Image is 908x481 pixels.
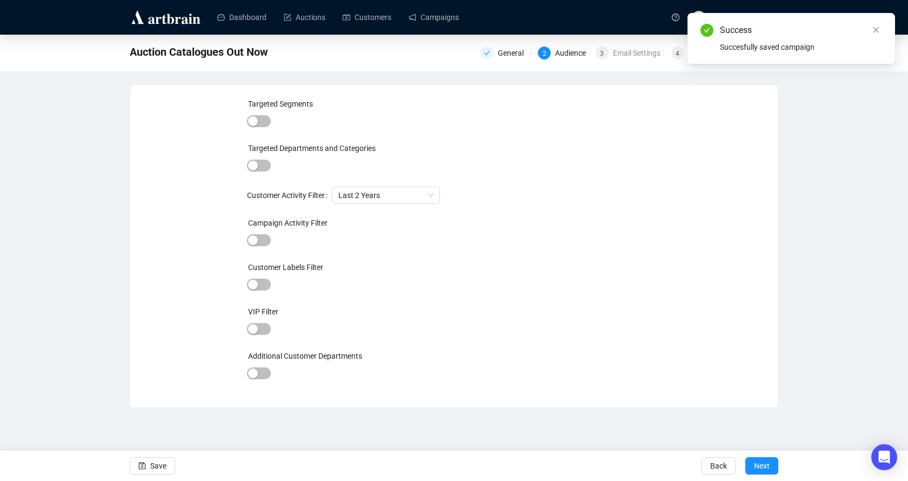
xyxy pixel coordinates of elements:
[338,187,433,203] span: Last 2 Years
[130,43,268,61] span: Auction Catalogues Out Now
[150,451,166,481] span: Save
[138,462,146,470] span: save
[248,100,313,108] label: Targeted Segments
[710,451,727,481] span: Back
[130,457,175,475] button: Save
[702,457,736,475] button: Back
[754,451,770,481] span: Next
[555,47,592,60] div: Audience
[745,457,778,475] button: Next
[248,307,278,316] label: VIP Filter
[700,24,713,37] span: check-circle
[613,47,667,60] div: Email Settings
[871,444,897,470] div: Open Intercom Messenger
[247,187,332,204] label: Customer Activity Filter
[676,50,679,57] span: 4
[248,219,328,227] label: Campaign Activity Filter
[671,47,722,60] div: 4Design
[248,263,323,272] label: Customer Labels Filter
[284,3,325,31] a: Auctions
[720,41,882,53] div: Succesfully saved campaign
[672,14,679,21] span: question-circle
[343,3,391,31] a: Customers
[498,47,530,60] div: General
[695,12,704,23] span: HR
[484,50,490,56] span: check
[130,9,202,26] img: logo
[720,24,882,37] div: Success
[248,352,362,360] label: Additional Customer Departments
[596,47,665,60] div: 3Email Settings
[543,50,546,57] span: 2
[538,47,589,60] div: 2Audience
[600,50,604,57] span: 3
[217,3,266,31] a: Dashboard
[872,26,880,34] span: close
[870,24,882,36] a: Close
[480,47,531,60] div: General
[248,144,376,153] label: Targeted Departments and Categories
[409,3,459,31] a: Campaigns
